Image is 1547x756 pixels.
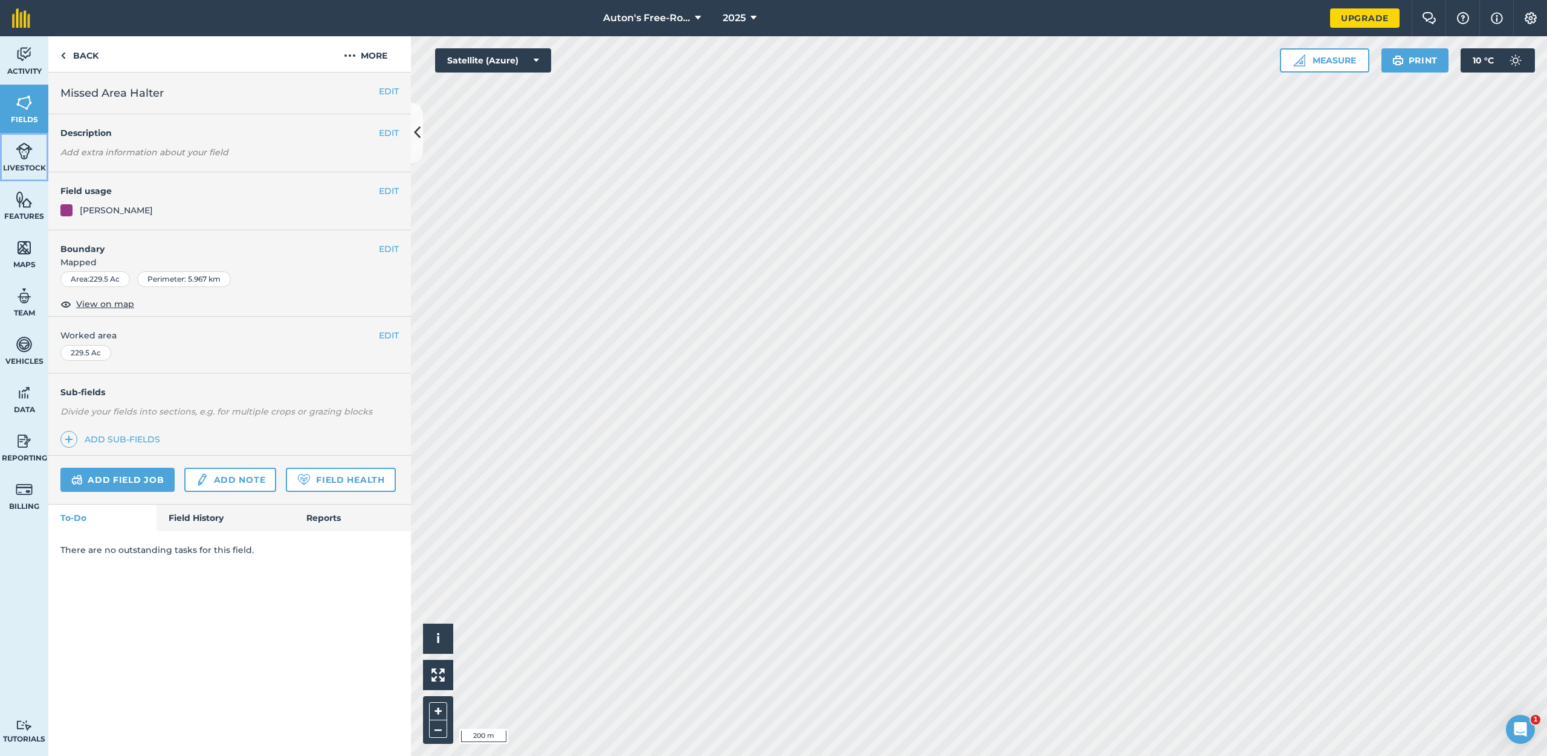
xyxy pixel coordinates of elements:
span: 2025 [723,11,746,25]
h4: Field usage [60,184,379,198]
iframe: Intercom live chat [1506,715,1535,744]
img: A question mark icon [1456,12,1470,24]
span: i [436,631,440,646]
img: svg+xml;base64,PD94bWwgdmVyc2lvbj0iMS4wIiBlbmNvZGluZz0idXRmLTgiPz4KPCEtLSBHZW5lcmF0b3I6IEFkb2JlIE... [16,432,33,450]
em: Divide your fields into sections, e.g. for multiple crops or grazing blocks [60,406,372,417]
span: 10 ° C [1473,48,1494,73]
img: svg+xml;base64,PD94bWwgdmVyc2lvbj0iMS4wIiBlbmNvZGluZz0idXRmLTgiPz4KPCEtLSBHZW5lcmF0b3I6IEFkb2JlIE... [16,142,33,160]
img: svg+xml;base64,PHN2ZyB4bWxucz0iaHR0cDovL3d3dy53My5vcmcvMjAwMC9zdmciIHdpZHRoPSIxNCIgaGVpZ2h0PSIyNC... [65,432,73,447]
button: – [429,720,447,738]
h4: Description [60,126,399,140]
img: svg+xml;base64,PHN2ZyB4bWxucz0iaHR0cDovL3d3dy53My5vcmcvMjAwMC9zdmciIHdpZHRoPSI1NiIgaGVpZ2h0PSI2MC... [16,190,33,208]
span: Mapped [48,256,411,269]
button: More [320,36,411,72]
a: Add sub-fields [60,431,165,448]
img: svg+xml;base64,PHN2ZyB4bWxucz0iaHR0cDovL3d3dy53My5vcmcvMjAwMC9zdmciIHdpZHRoPSIxOSIgaGVpZ2h0PSIyNC... [1392,53,1404,68]
button: i [423,624,453,654]
button: + [429,702,447,720]
img: svg+xml;base64,PHN2ZyB4bWxucz0iaHR0cDovL3d3dy53My5vcmcvMjAwMC9zdmciIHdpZHRoPSIxOCIgaGVpZ2h0PSIyNC... [60,297,71,311]
a: Add note [184,468,276,492]
img: svg+xml;base64,PD94bWwgdmVyc2lvbj0iMS4wIiBlbmNvZGluZz0idXRmLTgiPz4KPCEtLSBHZW5lcmF0b3I6IEFkb2JlIE... [1503,48,1528,73]
h4: Boundary [48,230,379,256]
a: Back [48,36,111,72]
img: svg+xml;base64,PD94bWwgdmVyc2lvbj0iMS4wIiBlbmNvZGluZz0idXRmLTgiPz4KPCEtLSBHZW5lcmF0b3I6IEFkb2JlIE... [195,473,208,487]
a: Field History [157,505,294,531]
button: View on map [60,297,134,311]
img: svg+xml;base64,PHN2ZyB4bWxucz0iaHR0cDovL3d3dy53My5vcmcvMjAwMC9zdmciIHdpZHRoPSIyMCIgaGVpZ2h0PSIyNC... [344,48,356,63]
img: svg+xml;base64,PD94bWwgdmVyc2lvbj0iMS4wIiBlbmNvZGluZz0idXRmLTgiPz4KPCEtLSBHZW5lcmF0b3I6IEFkb2JlIE... [16,384,33,402]
img: Ruler icon [1293,54,1305,66]
span: Missed Area Halter [60,85,164,102]
a: Add field job [60,468,175,492]
img: svg+xml;base64,PHN2ZyB4bWxucz0iaHR0cDovL3d3dy53My5vcmcvMjAwMC9zdmciIHdpZHRoPSIxNyIgaGVpZ2h0PSIxNy... [1491,11,1503,25]
div: [PERSON_NAME] [80,204,153,217]
span: Auton's Free-Roam Farm [603,11,690,25]
span: 1 [1531,715,1540,725]
button: EDIT [379,329,399,342]
h4: Sub-fields [48,386,411,399]
div: 229.5 Ac [60,345,111,361]
span: View on map [76,297,134,311]
img: svg+xml;base64,PD94bWwgdmVyc2lvbj0iMS4wIiBlbmNvZGluZz0idXRmLTgiPz4KPCEtLSBHZW5lcmF0b3I6IEFkb2JlIE... [16,45,33,63]
img: svg+xml;base64,PHN2ZyB4bWxucz0iaHR0cDovL3d3dy53My5vcmcvMjAwMC9zdmciIHdpZHRoPSI5IiBoZWlnaHQ9IjI0Ii... [60,48,66,63]
button: Satellite (Azure) [435,48,551,73]
a: Field Health [286,468,395,492]
img: svg+xml;base64,PD94bWwgdmVyc2lvbj0iMS4wIiBlbmNvZGluZz0idXRmLTgiPz4KPCEtLSBHZW5lcmF0b3I6IEFkb2JlIE... [16,720,33,731]
div: Area : 229.5 Ac [60,271,130,287]
img: svg+xml;base64,PHN2ZyB4bWxucz0iaHR0cDovL3d3dy53My5vcmcvMjAwMC9zdmciIHdpZHRoPSI1NiIgaGVpZ2h0PSI2MC... [16,94,33,112]
button: EDIT [379,242,399,256]
img: svg+xml;base64,PD94bWwgdmVyc2lvbj0iMS4wIiBlbmNvZGluZz0idXRmLTgiPz4KPCEtLSBHZW5lcmF0b3I6IEFkb2JlIE... [16,480,33,499]
span: Worked area [60,329,399,342]
button: Measure [1280,48,1369,73]
img: svg+xml;base64,PHN2ZyB4bWxucz0iaHR0cDovL3d3dy53My5vcmcvMjAwMC9zdmciIHdpZHRoPSI1NiIgaGVpZ2h0PSI2MC... [16,239,33,257]
p: There are no outstanding tasks for this field. [60,543,399,557]
img: Two speech bubbles overlapping with the left bubble in the forefront [1422,12,1436,24]
button: EDIT [379,184,399,198]
img: Four arrows, one pointing top left, one top right, one bottom right and the last bottom left [431,668,445,682]
div: Perimeter : 5.967 km [137,271,231,287]
img: svg+xml;base64,PD94bWwgdmVyc2lvbj0iMS4wIiBlbmNvZGluZz0idXRmLTgiPz4KPCEtLSBHZW5lcmF0b3I6IEFkb2JlIE... [16,335,33,354]
button: Print [1381,48,1449,73]
a: To-Do [48,505,157,531]
img: A cog icon [1523,12,1538,24]
img: svg+xml;base64,PD94bWwgdmVyc2lvbj0iMS4wIiBlbmNvZGluZz0idXRmLTgiPz4KPCEtLSBHZW5lcmF0b3I6IEFkb2JlIE... [71,473,83,487]
button: 10 °C [1461,48,1535,73]
em: Add extra information about your field [60,147,228,158]
a: Reports [294,505,411,531]
button: EDIT [379,126,399,140]
a: Upgrade [1330,8,1400,28]
img: svg+xml;base64,PD94bWwgdmVyc2lvbj0iMS4wIiBlbmNvZGluZz0idXRmLTgiPz4KPCEtLSBHZW5lcmF0b3I6IEFkb2JlIE... [16,287,33,305]
img: fieldmargin Logo [12,8,30,28]
button: EDIT [379,85,399,98]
